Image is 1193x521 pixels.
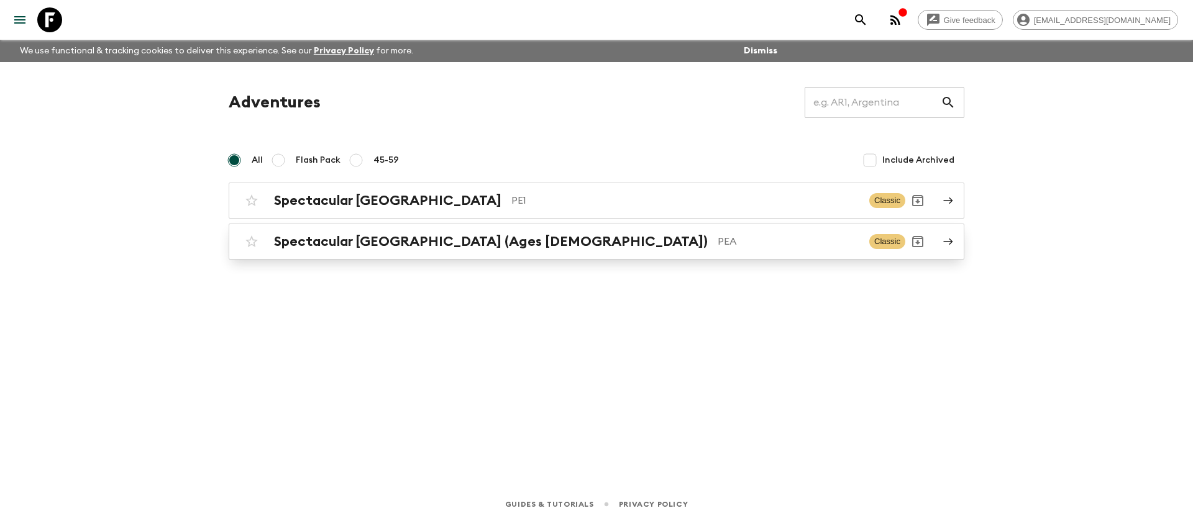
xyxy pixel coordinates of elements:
span: 45-59 [373,154,399,166]
a: Guides & Tutorials [505,497,594,511]
button: Dismiss [741,42,780,60]
button: Archive [905,188,930,213]
span: [EMAIL_ADDRESS][DOMAIN_NAME] [1027,16,1177,25]
span: Give feedback [937,16,1002,25]
div: [EMAIL_ADDRESS][DOMAIN_NAME] [1013,10,1178,30]
p: PEA [718,234,859,249]
span: Classic [869,193,905,208]
a: Give feedback [918,10,1003,30]
h1: Adventures [229,90,321,115]
a: Spectacular [GEOGRAPHIC_DATA]PE1ClassicArchive [229,183,964,219]
span: Classic [869,234,905,249]
button: search adventures [848,7,873,32]
span: Include Archived [882,154,954,166]
h2: Spectacular [GEOGRAPHIC_DATA] [274,193,501,209]
button: menu [7,7,32,32]
p: PE1 [511,193,859,208]
span: All [252,154,263,166]
p: We use functional & tracking cookies to deliver this experience. See our for more. [15,40,418,62]
a: Privacy Policy [619,497,688,511]
span: Flash Pack [296,154,341,166]
h2: Spectacular [GEOGRAPHIC_DATA] (Ages [DEMOGRAPHIC_DATA]) [274,233,708,250]
input: e.g. AR1, Argentina [805,85,941,120]
a: Privacy Policy [314,47,374,55]
button: Archive [905,229,930,254]
a: Spectacular [GEOGRAPHIC_DATA] (Ages [DEMOGRAPHIC_DATA])PEAClassicArchive [229,224,964,260]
